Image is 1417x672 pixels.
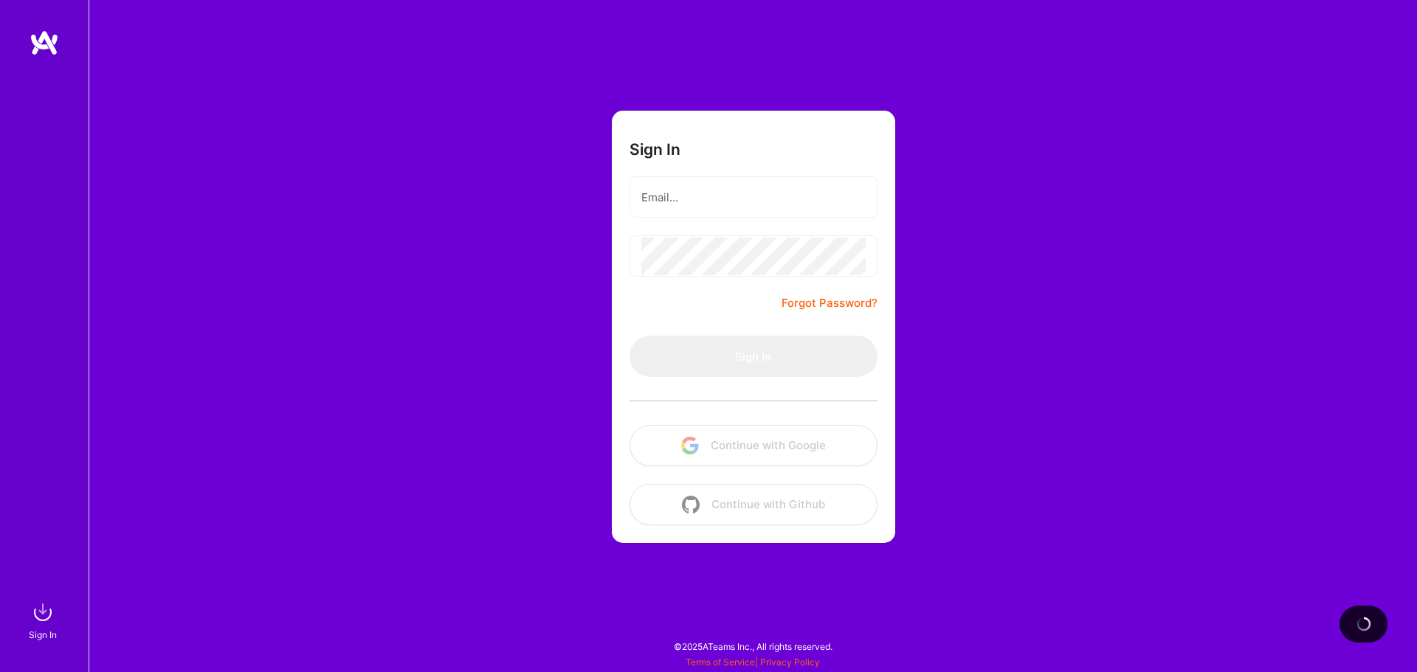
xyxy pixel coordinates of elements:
[89,628,1417,665] div: © 2025 ATeams Inc., All rights reserved.
[682,496,700,513] img: icon
[686,657,755,668] a: Terms of Service
[29,627,57,642] div: Sign In
[31,597,58,642] a: sign inSign In
[630,140,680,159] h3: Sign In
[641,179,866,216] input: Email...
[686,657,820,668] span: |
[30,30,59,56] img: logo
[1356,616,1372,632] img: loading
[681,437,699,454] img: icon
[28,597,58,627] img: sign in
[630,484,878,525] button: Continue with Github
[630,336,878,377] button: Sign In
[630,425,878,466] button: Continue with Google
[760,657,820,668] a: Privacy Policy
[782,294,878,312] a: Forgot Password?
